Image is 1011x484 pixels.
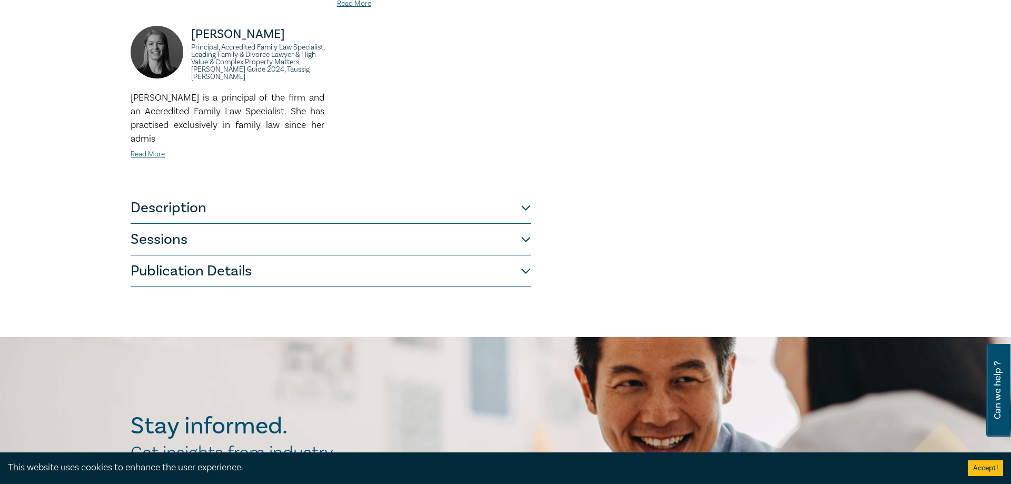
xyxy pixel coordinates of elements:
[131,255,531,287] button: Publication Details
[131,150,165,159] a: Read More
[131,92,324,145] span: [PERSON_NAME] is a principal of the firm and an Accredited Family Law Specialist. She has practis...
[968,460,1003,476] button: Accept cookies
[993,350,1003,430] span: Can we help ?
[191,44,324,81] small: Principal, Accredited Family Law Specialist, Leading Family & Divorce Lawyer & High Value & Compl...
[191,26,324,43] p: [PERSON_NAME]
[131,26,183,78] img: https://s3.ap-southeast-2.amazonaws.com/leo-cussen-store-production-content/Contacts/Kylie%20Sand...
[131,412,379,440] h2: Stay informed.
[8,461,952,475] div: This website uses cookies to enhance the user experience.
[131,192,531,224] button: Description
[131,224,531,255] button: Sessions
